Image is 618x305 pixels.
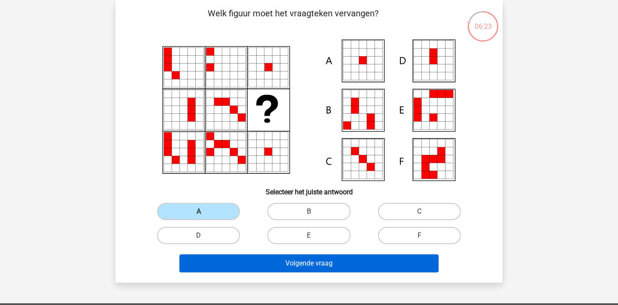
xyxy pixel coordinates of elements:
p: Welk figuur moet het vraagteken vervangen? [129,7,457,33]
label: C [378,203,461,220]
label: A [157,203,240,220]
label: D [157,227,240,244]
label: F [378,227,461,244]
label: E [267,227,350,244]
div: 06:23 [467,10,499,32]
button: Volgende vraag [179,254,439,272]
h6: Selecteer het juiste antwoord [129,181,489,196]
label: B [267,203,350,220]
